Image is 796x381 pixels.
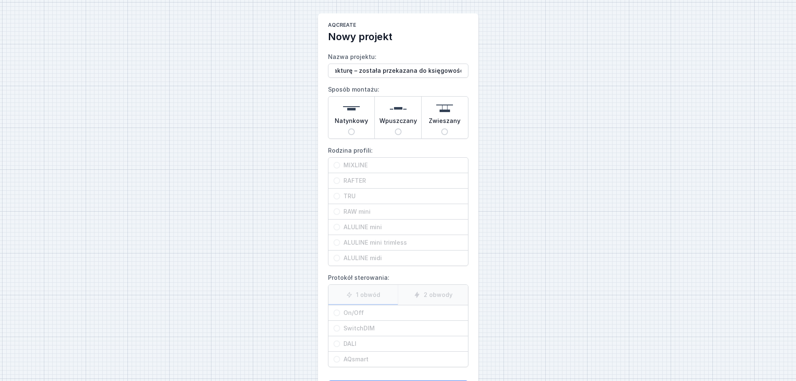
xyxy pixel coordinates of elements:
[328,144,468,266] label: Rodzina profili:
[436,100,453,117] img: suspended.svg
[328,271,468,367] label: Protokół sterowania:
[328,83,468,139] label: Sposób montażu:
[343,100,360,117] img: surface.svg
[335,117,368,128] span: Natynkowy
[390,100,407,117] img: recessed.svg
[441,128,448,135] input: Zwieszany
[429,117,460,128] span: Zwieszany
[395,128,402,135] input: Wpuszczany
[348,128,355,135] input: Natynkowy
[328,22,468,30] h1: AQcreate
[328,30,468,43] h2: Nowy projekt
[328,64,468,78] input: Nazwa projektu:
[379,117,417,128] span: Wpuszczany
[328,50,468,78] label: Nazwa projektu:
